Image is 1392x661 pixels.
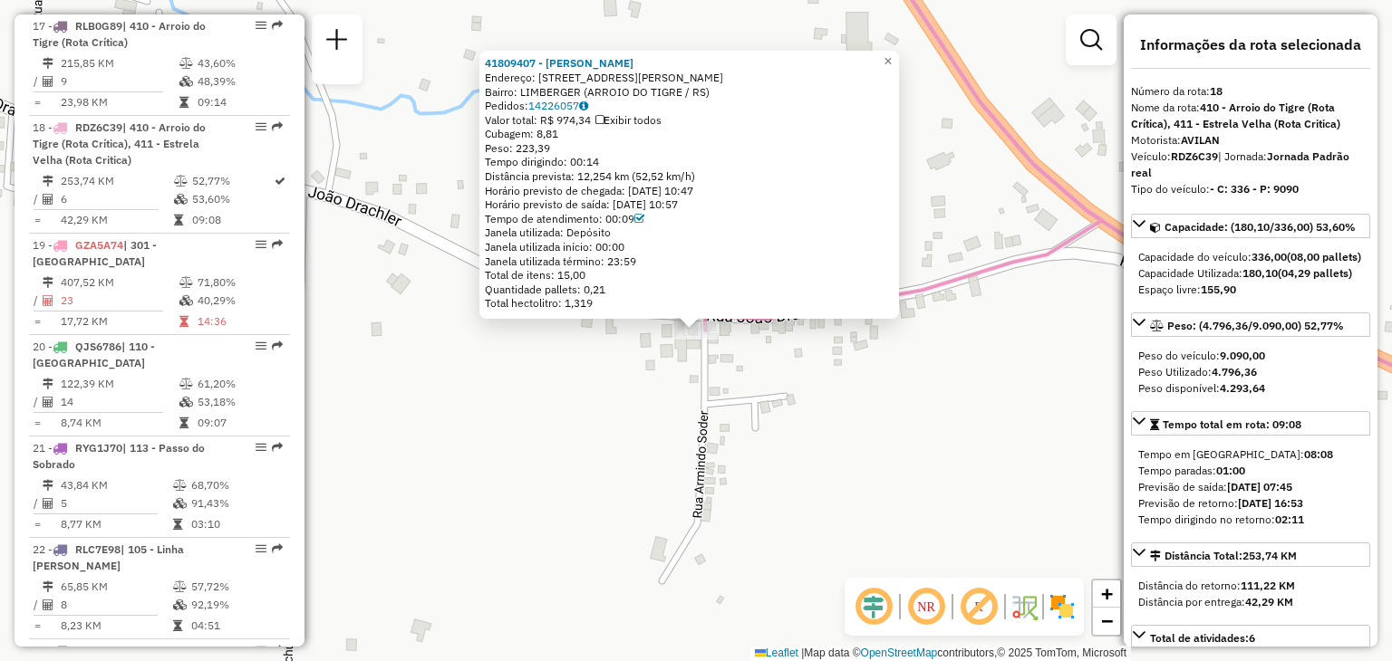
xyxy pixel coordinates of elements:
[75,238,123,252] span: GZA5A74
[634,212,644,225] a: Com service time
[33,596,42,614] td: /
[191,190,273,208] td: 53,60%
[1010,592,1039,621] img: Fluxo de ruas
[43,378,53,389] i: Distância Total
[179,58,193,69] i: % de utilização do peso
[1138,578,1363,594] div: Distância do retorno:
[1138,364,1363,380] div: Peso Utilizado:
[1138,463,1363,479] div: Tempo paradas:
[957,585,1000,628] span: Exibir rótulo
[33,72,42,91] td: /
[1131,36,1370,53] h4: Informações da rota selecionada
[60,292,179,310] td: 23
[1150,548,1297,564] div: Distância Total:
[190,578,282,596] td: 57,72%
[1131,132,1370,148] div: Motorista:
[179,277,193,288] i: % de utilização do peso
[1242,266,1278,280] strong: 180,10
[852,585,895,628] span: Ocultar deslocamento
[43,599,53,610] i: Total de Atividades
[60,54,179,72] td: 215,85 KM
[1131,100,1370,132] div: Nome da rota:
[750,646,1131,661] div: Map data © contributors,© 2025 TomTom, Microsoft
[173,620,182,631] i: Tempo total em rota
[43,76,53,87] i: Total de Atividades
[1048,592,1077,621] img: Exibir/Ocultar setores
[1210,182,1299,196] strong: - C: 336 - P: 9090
[60,494,172,513] td: 5
[33,340,155,369] span: 20 -
[60,93,179,111] td: 23,98 KM
[33,190,42,208] td: /
[173,519,182,530] i: Tempo total em rota
[197,312,283,330] td: 14:36
[1212,365,1257,378] strong: 4.796,36
[33,515,42,533] td: =
[190,596,282,614] td: 92,19%
[485,99,894,113] div: Pedidos:
[1131,242,1370,305] div: Capacidade: (180,10/336,00) 53,60%
[272,121,283,132] em: Rota exportada
[1131,570,1370,618] div: Distância Total:253,74 KM
[75,542,121,556] span: RLC7E98
[1167,319,1344,332] span: Peso: (4.796,36/9.090,00) 52,77%
[1150,631,1255,645] span: Total de atividades:
[1220,349,1265,362] strong: 9.090,00
[1138,594,1363,610] div: Distância por entrega:
[1241,579,1295,592] strong: 111,22 KM
[801,647,804,659] span: |
[319,22,355,62] a: Nova sessão e pesquisa
[1138,495,1363,512] div: Previsão de retorno:
[256,121,266,132] em: Opções
[179,295,193,306] i: % de utilização da cubagem
[43,194,53,205] i: Total de Atividades
[1138,479,1363,495] div: Previsão de saída:
[60,596,172,614] td: 8
[43,176,53,187] i: Distância Total
[43,480,53,491] i: Distância Total
[1287,250,1361,263] strong: (08,00 pallets)
[485,127,558,140] span: Cubagem: 8,81
[197,414,283,432] td: 09:07
[1138,512,1363,528] div: Tempo dirigindo no retorno:
[485,56,633,70] a: 41809407 - [PERSON_NAME]
[197,72,283,91] td: 48,39%
[33,238,157,268] span: 19 -
[60,273,179,292] td: 407,52 KM
[33,414,42,432] td: =
[272,20,283,31] em: Rota exportada
[1131,542,1370,567] a: Distância Total:253,74 KM
[33,292,42,310] td: /
[1201,283,1236,296] strong: 155,90
[33,617,42,635] td: =
[1093,580,1120,608] a: Zoom in
[1220,381,1265,395] strong: 4.293,64
[179,97,188,108] i: Tempo total em rota
[1181,133,1220,147] strong: AVILAN
[197,54,283,72] td: 43,60%
[60,476,172,494] td: 43,84 KM
[60,515,172,533] td: 8,77 KM
[75,340,121,353] span: QJS6786
[1131,312,1370,337] a: Peso: (4.796,36/9.090,00) 52,77%
[33,19,206,49] span: 17 -
[43,58,53,69] i: Distância Total
[904,585,948,628] span: Ocultar NR
[1131,83,1370,100] div: Número da rota:
[1138,249,1363,265] div: Capacidade do veículo:
[33,93,42,111] td: =
[33,494,42,513] td: /
[60,211,173,229] td: 42,29 KM
[1138,349,1265,362] span: Peso do veículo:
[861,647,938,659] a: OpenStreetMap
[197,393,283,411] td: 53,18%
[43,581,53,592] i: Distância Total
[755,647,798,659] a: Leaflet
[33,542,184,572] span: 22 -
[884,53,892,69] span: ×
[1138,446,1363,463] div: Tempo em [GEOGRAPHIC_DATA]:
[33,441,205,471] span: 21 -
[75,19,122,33] span: RLB0G89
[60,72,179,91] td: 9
